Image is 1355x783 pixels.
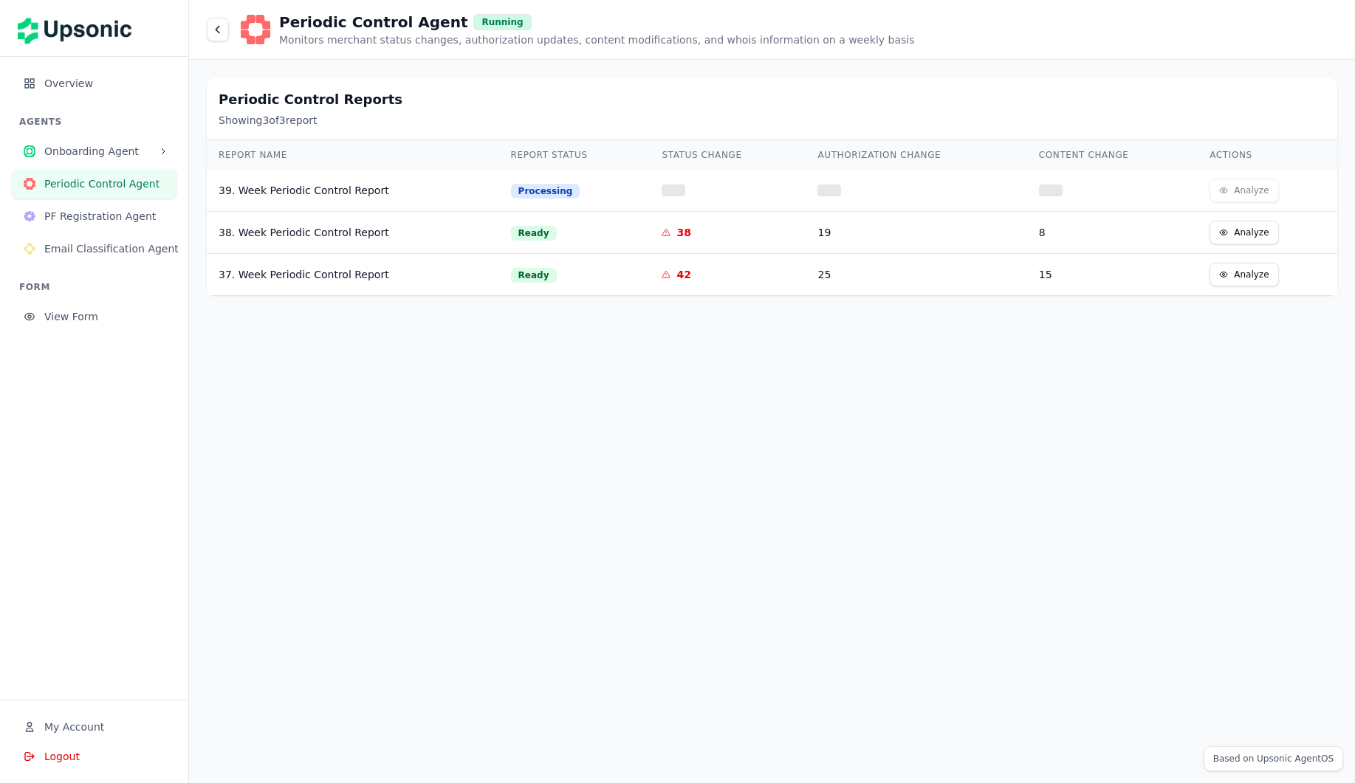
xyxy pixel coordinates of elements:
button: Analyze [1210,221,1278,244]
button: PF Registration Agent [12,201,176,231]
span: PF Registration Agent [44,209,165,224]
div: 38. Week Periodic Control Report [219,225,487,240]
th: Actions [1198,140,1337,170]
div: Processing [511,184,580,199]
th: Status Change [650,140,806,170]
div: Ready [511,268,557,283]
span: View Form [44,309,165,324]
div: 15 [1039,267,1186,282]
span: Overview [44,76,165,91]
th: Report Status [499,140,651,170]
th: Report Name [207,140,499,170]
h3: AGENTS [19,116,176,128]
th: Content Change [1027,140,1198,170]
p: Monitors merchant status changes, authorization updates, content modifications, and whois informa... [279,32,915,47]
div: Running [473,14,531,30]
a: My Account [12,722,176,736]
div: 42 [676,267,690,282]
button: Logout [12,742,176,771]
span: Periodic Control Agent [44,176,165,191]
div: 37. Week Periodic Control Report [219,267,487,282]
img: Upsonic [18,7,142,49]
img: PF Registration Agent [24,210,35,222]
a: Email Classification AgentEmail Classification Agent [12,244,176,258]
button: View Form [12,302,176,331]
a: View Form [12,311,176,325]
div: 38 [676,225,690,240]
img: Email Classification Agent [24,243,35,255]
span: Logout [44,749,80,764]
h2: Periodic Control Reports [219,89,1325,110]
p: Showing 3 of 3 report [219,113,1325,128]
span: Onboarding Agent [44,144,153,159]
button: Overview [12,69,176,98]
h3: FORM [19,281,176,293]
div: 39. Week Periodic Control Report [219,183,487,198]
img: Onboarding Agent [24,145,35,157]
button: Email Classification Agent [12,234,176,263]
div: Ready [511,226,557,241]
img: Periodic Control Agent [24,178,35,190]
img: Periodic Control Agent [241,15,270,44]
button: My Account [12,712,176,742]
div: 8 [1039,225,1186,240]
button: Periodic Control Agent [12,169,176,199]
span: Email Classification Agent [44,241,179,256]
h1: Periodic Control Agent [279,12,467,32]
button: Analyze [1210,263,1278,286]
a: Overview [12,78,176,92]
div: 19 [817,225,1015,240]
a: Periodic Control AgentPeriodic Control Agent [12,179,176,193]
th: Authorization Change [806,140,1026,170]
button: Onboarding Agent [12,137,176,166]
div: 25 [817,267,1015,282]
span: My Account [44,720,104,734]
a: PF Registration AgentPF Registration Agent [12,211,176,225]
